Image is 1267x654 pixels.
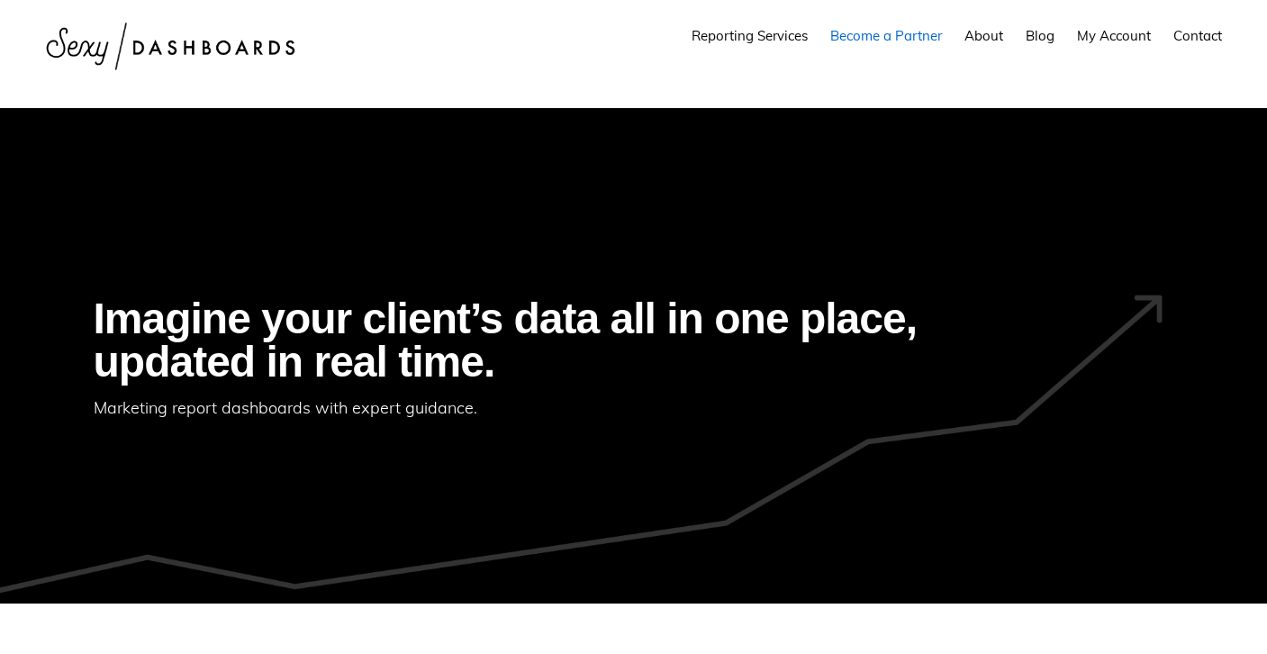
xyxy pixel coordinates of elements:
h2: Imagine your client’s data all in one place, updated in real time. [94,297,1174,384]
p: Marketing report dashboards with expert guidance. [94,393,1174,423]
a: About [955,11,1012,60]
a: Become a Partner [821,11,951,60]
a: Blog [1017,11,1063,60]
span: Become a Partner [830,27,942,44]
span: My Account [1077,27,1151,44]
span: About [964,27,1003,44]
span: Blog [1026,27,1054,44]
nav: Main [683,11,1231,60]
a: My Account [1068,11,1160,60]
span: Contact [1173,27,1222,44]
a: Reporting Services [683,11,817,60]
img: Sexy Dashboards [36,9,306,84]
a: Contact [1164,11,1231,60]
span: Reporting Services [692,27,808,44]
